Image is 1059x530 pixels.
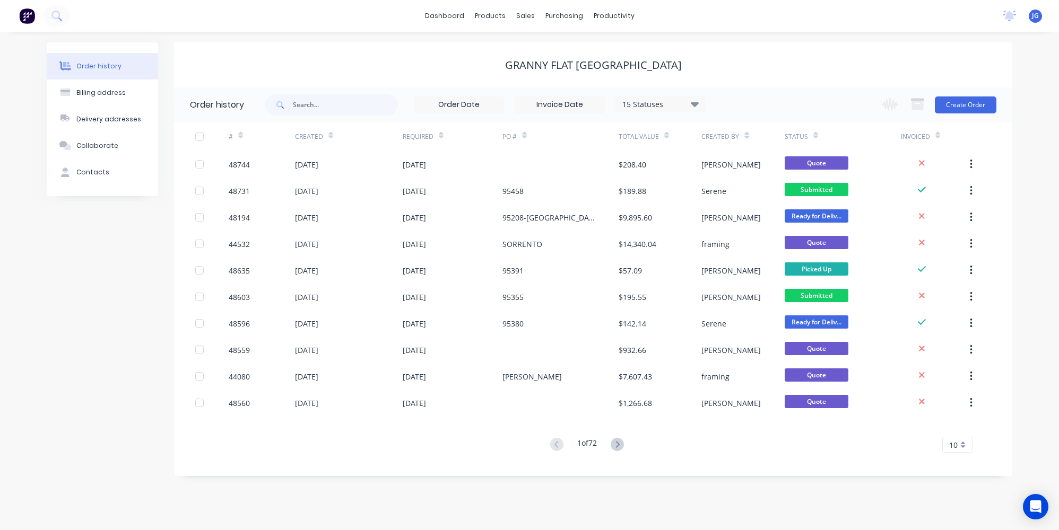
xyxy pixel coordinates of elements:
div: purchasing [540,8,588,24]
div: [DATE] [403,185,426,197]
div: Created [295,132,323,142]
div: # [229,132,233,142]
div: [DATE] [295,397,318,409]
div: [DATE] [403,238,426,250]
button: Collaborate [47,132,158,159]
div: [PERSON_NAME] [701,265,761,276]
div: PO # [502,132,517,142]
button: Contacts [47,159,158,185]
div: Created By [701,132,739,142]
div: Order history [190,99,244,111]
div: Required [403,132,433,142]
div: framing [701,238,730,250]
div: Required [403,122,502,151]
div: $7,607.43 [619,371,652,382]
div: products [470,8,511,24]
div: 48603 [229,291,250,303]
div: Invoiced [901,122,967,151]
div: framing [701,371,730,382]
div: 95355 [502,291,524,303]
div: SORRENTO [502,238,542,250]
div: $14,340.04 [619,238,656,250]
div: Created By [701,122,784,151]
div: 95380 [502,318,524,329]
div: Invoiced [901,132,930,142]
div: $142.14 [619,318,646,329]
span: Ready for Deliv... [785,209,848,223]
div: 48635 [229,265,250,276]
div: 15 Statuses [616,99,705,110]
div: 44532 [229,238,250,250]
div: $1,266.68 [619,397,652,409]
button: Order history [47,53,158,79]
input: Invoice Date [515,97,604,113]
div: [DATE] [295,159,318,170]
div: 48744 [229,159,250,170]
span: Quote [785,368,848,382]
div: Total Value [619,132,659,142]
div: 95208-[GEOGRAPHIC_DATA] [502,212,597,223]
span: Submitted [785,289,848,302]
div: [PERSON_NAME] [701,344,761,356]
div: 1 of 72 [577,437,597,453]
div: Granny Flat [GEOGRAPHIC_DATA] [505,59,682,72]
div: 48559 [229,344,250,356]
div: sales [511,8,540,24]
span: 10 [949,439,958,450]
input: Order Date [414,97,504,113]
div: [DATE] [403,318,426,329]
div: productivity [588,8,640,24]
div: Delivery addresses [76,114,141,124]
div: Order history [76,61,121,71]
div: [DATE] [403,397,426,409]
div: 95458 [502,185,524,197]
div: [DATE] [295,318,318,329]
div: [DATE] [295,185,318,197]
button: Billing address [47,79,158,106]
div: Total Value [619,122,701,151]
div: [DATE] [295,238,318,250]
div: [DATE] [295,344,318,356]
img: Factory [19,8,35,24]
div: Serene [701,185,726,197]
div: $57.09 [619,265,642,276]
div: 95391 [502,265,524,276]
span: Picked Up [785,262,848,276]
div: 48560 [229,397,250,409]
span: Quote [785,156,848,170]
input: Search... [293,94,398,116]
div: # [229,122,295,151]
div: Open Intercom Messenger [1023,494,1048,519]
div: Status [785,132,808,142]
div: [DATE] [295,265,318,276]
div: PO # [502,122,619,151]
div: [DATE] [403,344,426,356]
div: Contacts [76,167,109,177]
div: [DATE] [403,291,426,303]
div: 48194 [229,212,250,223]
div: [DATE] [403,159,426,170]
div: [DATE] [295,212,318,223]
div: [PERSON_NAME] [701,291,761,303]
div: 48596 [229,318,250,329]
div: [DATE] [295,291,318,303]
div: [DATE] [403,371,426,382]
button: Create Order [935,96,996,113]
button: Delivery addresses [47,106,158,132]
div: Created [295,122,403,151]
span: Quote [785,342,848,355]
div: 44080 [229,371,250,382]
div: 48731 [229,185,250,197]
span: Quote [785,395,848,408]
div: [DATE] [403,212,426,223]
div: [DATE] [403,265,426,276]
span: Submitted [785,183,848,196]
a: dashboard [420,8,470,24]
span: JG [1032,11,1039,21]
div: [PERSON_NAME] [701,159,761,170]
div: $9,895.60 [619,212,652,223]
div: $195.55 [619,291,646,303]
div: [DATE] [295,371,318,382]
div: Billing address [76,88,126,98]
div: $189.88 [619,185,646,197]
